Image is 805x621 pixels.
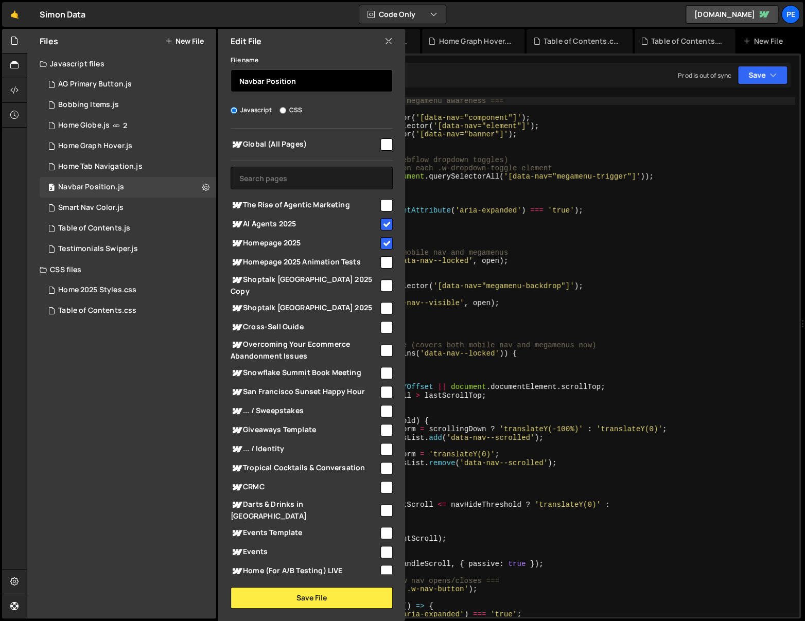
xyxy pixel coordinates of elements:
[738,66,787,84] button: Save
[651,36,723,46] div: Table of Contents.js
[58,224,130,233] div: Table of Contents.js
[231,107,237,114] input: Javascript
[743,36,786,46] div: New File
[544,36,620,46] div: Table of Contents.css
[58,306,136,315] div: Table of Contents.css
[231,462,379,474] span: Tropical Cocktails & Conversation
[231,138,379,151] span: Global (All Pages)
[231,36,261,47] h2: Edit File
[231,405,379,417] span: ... / Sweepstakes
[279,107,286,114] input: CSS
[40,156,216,177] div: 16753/46062.js
[40,300,216,321] div: 16753/46419.css
[231,237,379,250] span: Homepage 2025
[58,162,143,171] div: Home Tab Navigation.js
[231,499,379,521] span: Darts & Drinks in [GEOGRAPHIC_DATA]
[58,286,136,295] div: Home 2025 Styles.css
[231,339,379,361] span: Overcoming Your Ecommerce Abandonment Issues
[165,37,204,45] button: New File
[48,184,55,192] span: 2
[231,274,379,296] span: Shoptalk [GEOGRAPHIC_DATA] 2025 Copy
[40,198,216,218] div: 16753/46074.js
[231,302,379,314] span: Shoptalk [GEOGRAPHIC_DATA] 2025
[40,136,216,156] div: 16753/45758.js
[231,256,379,269] span: Homepage 2025 Animation Tests
[231,218,379,230] span: AI Agents 2025
[40,239,216,259] div: 16753/45792.js
[231,527,379,539] span: Events Template
[686,5,778,24] a: [DOMAIN_NAME]
[279,105,302,115] label: CSS
[231,199,379,211] span: The Rise of Agentic Marketing
[58,121,110,130] div: Home Globe.js
[27,259,216,280] div: CSS files
[231,546,379,558] span: Events
[58,244,138,254] div: Testimonials Swiper.js
[678,71,731,80] div: Prod is out of sync
[231,443,379,455] span: ... / Identity
[231,481,379,493] span: CRMC
[439,36,512,46] div: Home Graph Hover.js
[781,5,800,24] a: Pe
[58,203,124,212] div: Smart Nav Color.js
[231,69,393,92] input: Name
[40,177,216,198] div: 16753/46225.js
[231,565,379,577] span: Home (For A/B Testing) LIVE
[231,167,393,189] input: Search pages
[58,100,119,110] div: Bobbing Items.js
[123,121,127,130] span: 2
[40,280,216,300] div: 16753/45793.css
[40,74,216,95] div: 16753/45990.js
[231,367,379,379] span: Snowflake Summit Book Meeting
[2,2,27,27] a: 🤙
[58,183,124,192] div: Navbar Position.js
[231,105,272,115] label: Javascript
[231,55,258,65] label: File name
[58,80,132,89] div: AG Primary Button.js
[27,54,216,74] div: Javascript files
[40,36,58,47] h2: Files
[58,141,132,151] div: Home Graph Hover.js
[231,321,379,333] span: Cross-Sell Guide
[231,386,379,398] span: San Francisco Sunset Happy Hour
[231,587,393,609] button: Save File
[40,218,216,239] div: Table of Contents.js
[40,8,86,21] div: Simon Data
[40,115,216,136] div: 16753/46016.js
[231,424,379,436] span: Giveaways Template
[40,95,216,115] div: 16753/46060.js
[359,5,446,24] button: Code Only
